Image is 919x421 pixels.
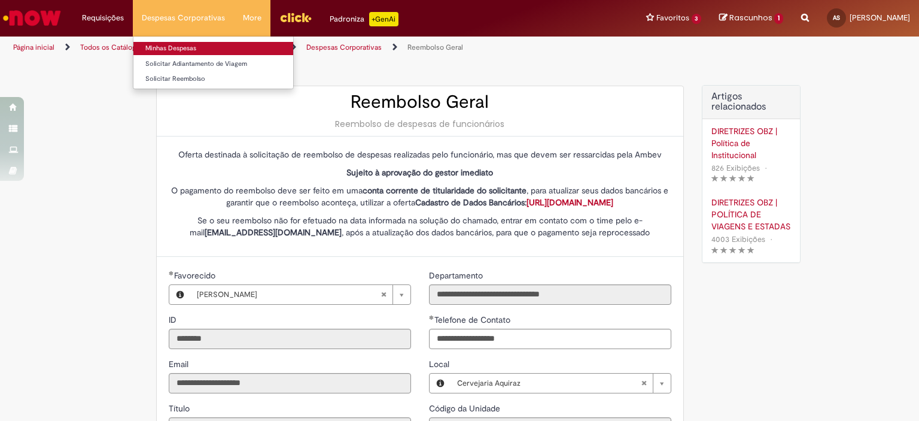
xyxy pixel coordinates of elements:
[711,196,791,232] a: DIRETRIZES OBZ | POLÍTICA DE VIAGENS E ESTADAS
[429,270,485,281] span: Somente leitura - Departamento
[833,14,840,22] span: AS
[762,160,769,176] span: •
[169,285,191,304] button: Favorecido, Visualizar este registro Alan Benevides De Oliveira Silva
[407,43,463,52] a: Reembolso Geral
[451,374,671,393] a: Cervejaria AquirazLimpar campo Local
[729,12,772,23] span: Rascunhos
[169,359,191,369] span: Somente leitura - Email
[169,358,191,370] label: Somente leitura - Email
[243,12,261,24] span: More
[369,12,398,26] p: +GenAi
[330,12,398,26] div: Padroniza
[692,14,702,24] span: 3
[169,214,671,238] p: Se o seu reembolso não for efetuado na data informada na solução do chamado, entrar em contato co...
[429,402,503,414] label: Somente leitura - Código da Unidade
[711,125,791,161] a: DIRETRIZES OBZ | Política de Institucional
[768,231,775,247] span: •
[169,271,174,275] span: Obrigatório Preenchido
[711,234,765,244] span: 4003 Exibições
[363,185,527,196] strong: conta corrente de titularidade do solicitante
[133,57,293,71] a: Solicitar Adiantamento de Viagem
[169,92,671,112] h2: Reembolso Geral
[169,403,192,414] span: Somente leitura - Título
[169,314,179,325] span: Somente leitura - ID
[527,197,613,208] a: [URL][DOMAIN_NAME]
[279,8,312,26] img: click_logo_yellow_360x200.png
[635,374,653,393] abbr: Limpar campo Local
[346,167,493,178] strong: Sujeito à aprovação do gestor imediato
[430,374,451,393] button: Local, Visualizar este registro Cervejaria Aquiraz
[197,285,381,304] span: [PERSON_NAME]
[169,373,411,393] input: Email
[80,43,144,52] a: Todos os Catálogos
[429,403,503,414] span: Somente leitura - Código da Unidade
[429,269,485,281] label: Somente leitura - Departamento
[169,118,671,130] div: Reembolso de despesas de funcionários
[774,13,783,24] span: 1
[191,285,410,304] a: [PERSON_NAME]Limpar campo Favorecido
[169,329,411,349] input: ID
[415,197,613,208] strong: Cadastro de Dados Bancários:
[457,374,641,393] span: Cervejaria Aquiraz
[174,270,218,281] span: Necessários - Favorecido
[719,13,783,24] a: Rascunhos
[429,359,452,369] span: Local
[711,163,760,173] span: 826 Exibições
[434,314,513,325] span: Telefone de Contato
[82,12,124,24] span: Requisições
[1,6,63,30] img: ServiceNow
[375,285,392,304] abbr: Limpar campo Favorecido
[429,329,671,349] input: Telefone de Contato
[169,184,671,208] p: O pagamento do reembolso deve ser feito em uma , para atualizar seus dados bancários e garantir q...
[711,92,791,113] h3: Artigos relacionados
[850,13,910,23] span: [PERSON_NAME]
[142,12,225,24] span: Despesas Corporativas
[9,37,604,59] ul: Trilhas de página
[133,36,294,89] ul: Despesas Corporativas
[429,284,671,305] input: Departamento
[306,43,382,52] a: Despesas Corporativas
[133,72,293,86] a: Solicitar Reembolso
[169,149,671,160] p: Oferta destinada à solicitação de reembolso de despesas realizadas pelo funcionário, mas que deve...
[205,227,342,238] strong: [EMAIL_ADDRESS][DOMAIN_NAME]
[169,314,179,326] label: Somente leitura - ID
[656,12,689,24] span: Favoritos
[13,43,54,52] a: Página inicial
[169,402,192,414] label: Somente leitura - Título
[429,315,434,320] span: Obrigatório Preenchido
[133,42,293,55] a: Minhas Despesas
